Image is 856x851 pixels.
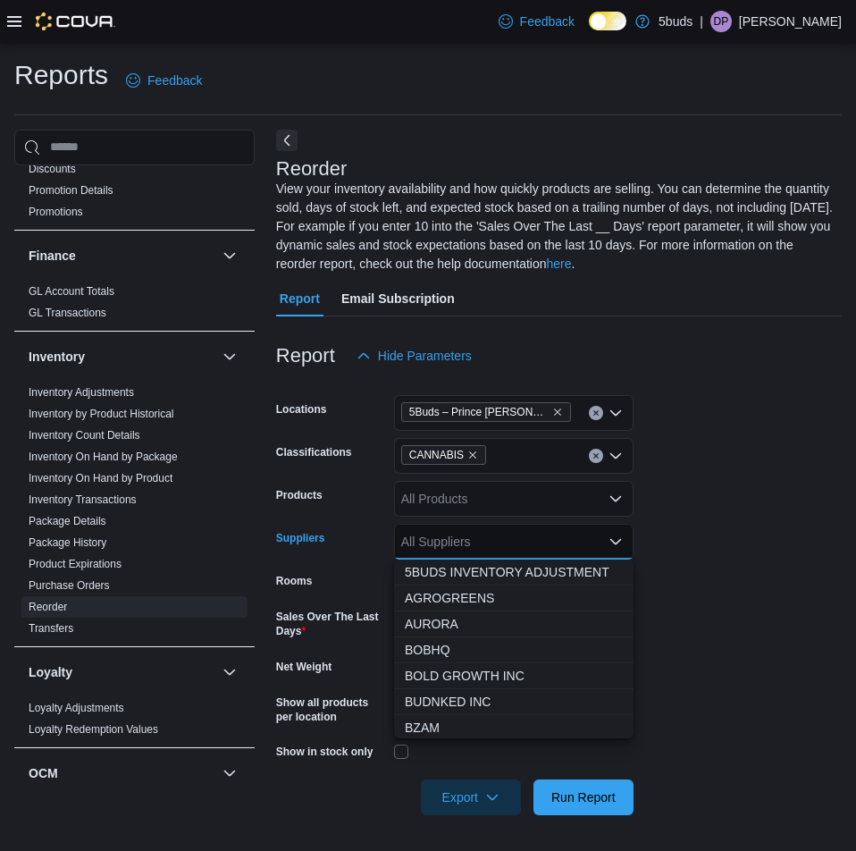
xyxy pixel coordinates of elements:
a: Package Details [29,515,106,527]
a: Purchase Orders [29,579,110,592]
span: Inventory On Hand by Package [29,450,178,464]
label: Locations [276,402,327,417]
span: Feedback [147,72,202,89]
span: BOBHQ [405,641,623,659]
h3: OCM [29,764,58,782]
h3: Report [276,345,335,367]
h3: Finance [29,247,76,265]
a: Package History [29,536,106,549]
p: 5buds [659,11,692,32]
label: Show all products per location [276,695,387,724]
a: OCM Weekly Inventory [29,803,138,815]
span: Loyalty Adjustments [29,701,124,715]
a: Inventory Transactions [29,493,137,506]
div: Discounts & Promotions [14,158,255,230]
a: Feedback [119,63,209,98]
button: OCM [219,763,240,784]
button: Inventory [219,346,240,367]
button: AGROGREENS [394,586,634,611]
span: Export [432,779,510,815]
button: Finance [219,245,240,266]
span: AGROGREENS [405,589,623,607]
span: BZAM [405,719,623,737]
span: BOLD GROWTH INC [405,667,623,685]
p: | [700,11,703,32]
h3: Reorder [276,158,347,180]
label: Rooms [276,574,313,588]
a: here [547,257,572,271]
span: Inventory On Hand by Product [29,471,172,485]
span: Promotions [29,205,83,219]
button: Open list of options [608,449,623,463]
span: Promotion Details [29,183,113,198]
a: Feedback [491,4,582,39]
a: Transfers [29,622,73,635]
button: Export [421,779,521,815]
span: Package History [29,535,106,550]
span: GL Transactions [29,306,106,320]
p: [PERSON_NAME] [739,11,842,32]
span: 5BUDS INVENTORY ADJUSTMENT [405,563,623,581]
span: CANNABIS [409,446,464,464]
button: BUDNKED INC [394,689,634,715]
span: Loyalty Redemption Values [29,722,158,737]
span: GL Account Totals [29,284,114,299]
a: GL Account Totals [29,285,114,298]
div: Inventory [14,382,255,646]
span: Transfers [29,621,73,636]
span: Email Subscription [341,281,455,316]
span: 5Buds – Prince [PERSON_NAME] [409,403,549,421]
span: Inventory by Product Historical [29,407,174,421]
span: Dark Mode [589,30,590,31]
span: Inventory Adjustments [29,385,134,400]
label: Show in stock only [276,745,373,759]
div: Finance [14,281,255,331]
button: Hide Parameters [349,338,479,374]
span: Report [280,281,320,316]
a: Promotions [29,206,83,218]
label: Sales Over The Last Days [276,610,387,638]
label: Products [276,488,323,502]
h3: Inventory [29,348,85,366]
button: Remove 5Buds – Prince Albert from selection in this group [552,407,563,417]
span: CANNABIS [401,445,486,465]
a: Inventory by Product Historical [29,408,174,420]
a: Promotion Details [29,184,113,197]
a: GL Transactions [29,307,106,319]
h1: Reports [14,57,108,93]
span: Inventory Transactions [29,493,137,507]
a: Discounts [29,163,76,175]
button: Clear input [589,406,603,420]
button: Clear input [589,449,603,463]
span: Purchase Orders [29,578,110,593]
button: Finance [29,247,215,265]
input: Dark Mode [589,12,626,30]
span: Hide Parameters [378,347,472,365]
span: 5Buds – Prince Albert [401,402,571,422]
div: Dustin Pilon [710,11,732,32]
button: Inventory [29,348,215,366]
button: BOLD GROWTH INC [394,663,634,689]
button: OCM [29,764,215,782]
a: Inventory Count Details [29,429,140,442]
span: Feedback [520,13,575,30]
h3: Loyalty [29,663,72,681]
button: 5BUDS INVENTORY ADJUSTMENT [394,560,634,586]
div: OCM [14,798,255,827]
img: Cova [36,13,115,30]
label: Net Weight [276,660,331,674]
label: Classifications [276,445,352,459]
button: Open list of options [608,492,623,506]
div: Loyalty [14,697,255,747]
a: Loyalty Adjustments [29,702,124,714]
span: Package Details [29,514,106,528]
button: BOBHQ [394,637,634,663]
div: View your inventory availability and how quickly products are selling. You can determine the quan... [276,180,833,274]
button: AURORA [394,611,634,637]
button: Loyalty [219,661,240,683]
span: Run Report [551,788,616,806]
button: Loyalty [29,663,215,681]
span: Inventory Count Details [29,428,140,442]
a: Inventory On Hand by Package [29,451,178,463]
span: AURORA [405,615,623,633]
